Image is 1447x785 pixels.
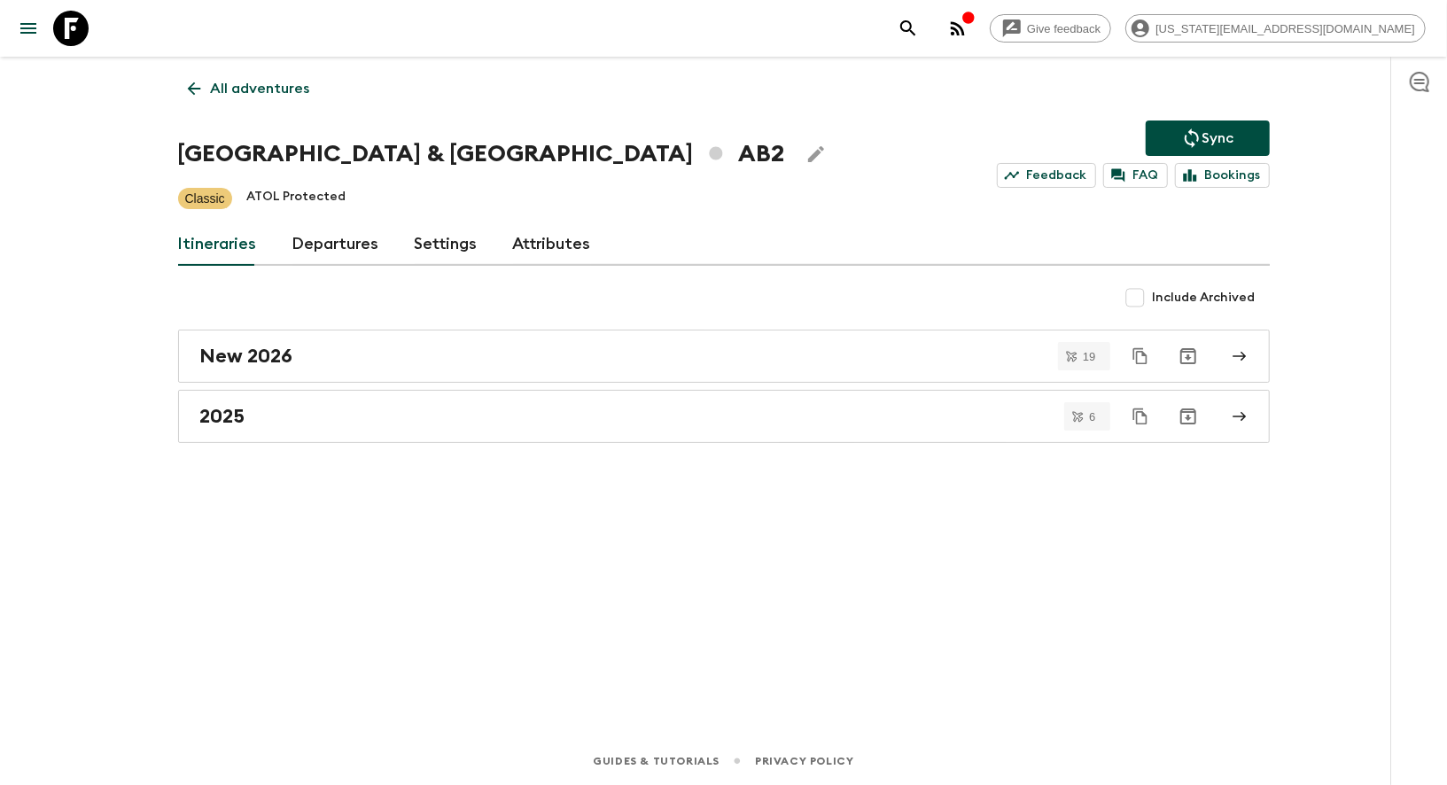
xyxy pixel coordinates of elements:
a: Give feedback [990,14,1111,43]
p: Sync [1202,128,1234,149]
a: Feedback [997,163,1096,188]
button: Duplicate [1124,400,1156,432]
a: Departures [292,223,379,266]
a: Privacy Policy [755,751,853,771]
p: All adventures [211,78,310,99]
a: All adventures [178,71,320,106]
a: FAQ [1103,163,1168,188]
span: 19 [1072,351,1106,362]
button: menu [11,11,46,46]
button: search adventures [891,11,926,46]
span: 6 [1078,411,1106,423]
span: Include Archived [1153,289,1256,307]
a: Guides & Tutorials [593,751,720,771]
button: Sync adventure departures to the booking engine [1146,120,1270,156]
a: Itineraries [178,223,257,266]
p: Classic [185,190,225,207]
button: Duplicate [1124,340,1156,372]
span: Give feedback [1017,22,1110,35]
button: Archive [1171,399,1206,434]
a: 2025 [178,390,1270,443]
h2: New 2026 [200,345,293,368]
a: Settings [415,223,478,266]
h1: [GEOGRAPHIC_DATA] & [GEOGRAPHIC_DATA] AB2 [178,136,784,172]
div: [US_STATE][EMAIL_ADDRESS][DOMAIN_NAME] [1125,14,1426,43]
button: Edit Adventure Title [798,136,834,172]
span: [US_STATE][EMAIL_ADDRESS][DOMAIN_NAME] [1146,22,1425,35]
button: Archive [1171,338,1206,374]
h2: 2025 [200,405,245,428]
a: Attributes [513,223,591,266]
p: ATOL Protected [246,188,346,209]
a: Bookings [1175,163,1270,188]
a: New 2026 [178,330,1270,383]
